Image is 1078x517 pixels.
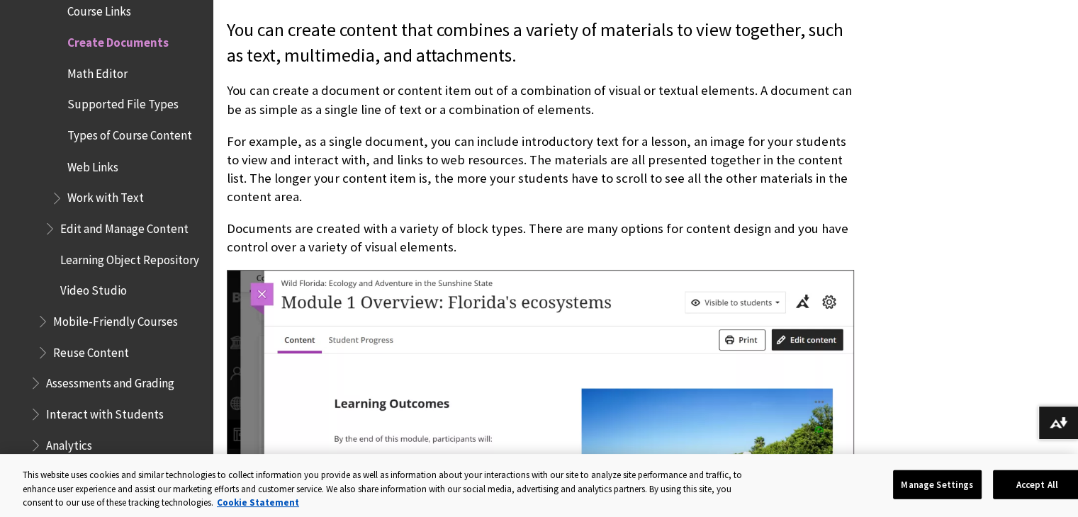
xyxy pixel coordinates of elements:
[67,30,169,50] span: Create Documents
[893,470,982,499] button: Manage Settings
[67,123,192,142] span: Types of Course Content
[60,216,189,235] span: Edit and Manage Content
[217,496,299,509] a: More information about your privacy, opens in a new tab
[53,340,129,359] span: Reuse Content
[67,93,179,112] span: Supported File Types
[67,186,144,205] span: Work with Text
[53,309,178,328] span: Mobile-Friendly Courses
[60,278,127,297] span: Video Studio
[46,370,174,390] span: Assessments and Grading
[46,402,164,421] span: Interact with Students
[227,18,854,69] p: You can create content that combines a variety of materials to view together, such as text, multi...
[23,468,755,510] div: This website uses cookies and similar technologies to collect information you provide as well as ...
[46,433,92,452] span: Analytics
[60,247,199,266] span: Learning Object Repository
[227,220,854,256] p: Documents are created with a variety of block types. There are many options for content design an...
[227,132,854,207] p: For example, as a single document, you can include introductory text for a lesson, an image for y...
[227,81,854,118] p: You can create a document or content item out of a combination of visual or textual elements. A d...
[67,62,128,81] span: Math Editor
[67,154,118,174] span: Web Links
